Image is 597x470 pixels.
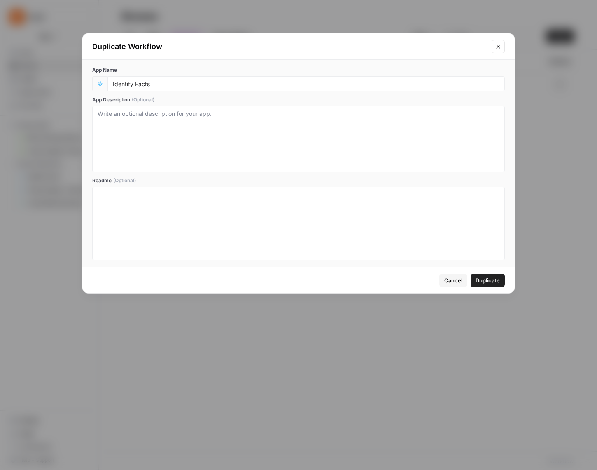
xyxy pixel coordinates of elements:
[92,41,487,52] div: Duplicate Workflow
[132,96,154,103] span: (Optional)
[92,66,505,74] label: App Name
[113,80,499,87] input: Untitled
[92,177,505,184] label: Readme
[471,274,505,287] button: Duplicate
[439,274,467,287] button: Cancel
[92,96,505,103] label: App Description
[444,276,462,284] span: Cancel
[113,177,136,184] span: (Optional)
[492,40,505,53] button: Close modal
[476,276,500,284] span: Duplicate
